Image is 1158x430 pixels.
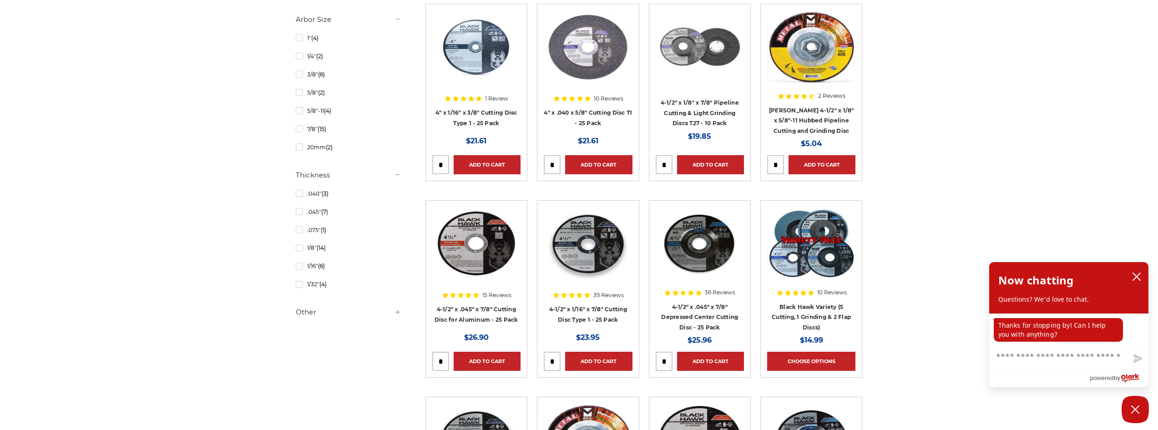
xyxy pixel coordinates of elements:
[432,10,521,127] a: 4" x 1/16" x 3/8" Cutting Disc
[432,10,521,83] img: 4" x 1/16" x 3/8" Cutting Disc
[656,10,744,83] img: View of Black Hawk's 4 1/2 inch T27 pipeline disc, showing both front and back of the grinding wh...
[801,139,822,148] span: $5.04
[319,281,327,288] span: (4)
[656,207,744,280] img: 4-1/2" x 3/64" x 7/8" Depressed Center Type 27 Cut Off Wheel
[989,314,1148,345] div: chat
[1090,372,1113,384] span: powered
[1122,396,1149,423] button: Close Chatbox
[677,352,744,371] a: Add to Cart
[767,207,855,280] img: Black Hawk Variety (5 Cutting, 1 Grinding & 2 Flap Discs)
[656,10,744,127] a: View of Black Hawk's 4 1/2 inch T27 pipeline disc, showing both front and back of the grinding wh...
[432,207,521,280] img: 4.5" cutting disc for aluminum
[321,208,328,215] span: (7)
[296,30,401,46] a: 1"
[317,244,326,251] span: (14)
[767,10,855,127] a: Mercer 4-1/2" x 1/8" x 5/8"-11 Hubbed Cutting and Light Grinding Wheel
[296,121,401,137] a: 7/8"
[296,204,401,220] a: .045"
[544,207,632,324] a: 4-1/2" x 1/16" x 7/8" Cutting Disc Type 1 - 25 Pack
[565,155,632,174] a: Add to Cart
[578,137,598,145] span: $21.61
[326,144,333,151] span: (2)
[767,207,855,324] a: Black Hawk Variety (5 Cutting, 1 Grinding & 2 Flap Discs)
[989,262,1149,387] div: olark chatbox
[311,35,319,41] span: (4)
[544,10,632,83] img: 4 inch cut off wheel for angle grinder
[324,107,331,114] span: (4)
[677,155,744,174] a: Add to Cart
[661,304,738,331] a: 4-1/2" x .045" x 7/8" Depressed Center Cutting Disc - 25 Pack
[318,126,326,132] span: (15)
[454,352,521,371] a: Add to Cart
[296,85,401,101] a: 5/8"
[296,103,401,119] a: 5/8"-11
[318,263,325,269] span: (6)
[318,89,325,96] span: (2)
[767,352,855,371] a: Choose Options
[296,258,401,274] a: 1/16"
[767,10,855,83] img: Mercer 4-1/2" x 1/8" x 5/8"-11 Hubbed Cutting and Light Grinding Wheel
[296,139,401,155] a: 20mm
[318,71,325,78] span: (6)
[296,276,401,292] a: 1/32"
[800,336,823,344] span: $14.99
[544,207,632,280] img: 4-1/2" x 1/16" x 7/8" Cutting Disc Type 1 - 25 Pack
[464,333,489,342] span: $26.90
[544,10,632,127] a: 4 inch cut off wheel for angle grinder
[998,295,1139,304] p: Questions? We'd love to chat.
[688,336,712,344] span: $25.96
[296,222,401,238] a: .075"
[772,304,851,331] a: Black Hawk Variety (5 Cutting, 1 Grinding & 2 Flap Discs)
[321,227,326,233] span: (1)
[994,318,1123,342] p: Thanks for stopping by! Can I help you with anything?
[296,66,401,82] a: 3/8"
[1114,372,1120,384] span: by
[769,107,854,134] a: [PERSON_NAME] 4-1/2" x 1/8" x 5/8"-11 Hubbed Pipeline Cutting and Grinding Disc
[316,53,323,60] span: (2)
[565,352,632,371] a: Add to Cart
[296,307,401,318] h5: Other
[576,333,600,342] span: $23.95
[296,14,401,25] h5: Arbor Size
[656,207,744,324] a: 4-1/2" x 3/64" x 7/8" Depressed Center Type 27 Cut Off Wheel
[1126,349,1148,369] button: Send message
[998,271,1073,289] h2: Now chatting
[296,186,401,202] a: .040"
[296,170,401,181] h5: Thickness
[296,240,401,256] a: 1/8"
[454,155,521,174] a: Add to Cart
[789,155,855,174] a: Add to Cart
[688,132,711,141] span: $19.85
[432,207,521,324] a: 4.5" cutting disc for aluminum
[466,137,486,145] span: $21.61
[296,48,401,64] a: 1/4"
[1129,270,1144,283] button: close chatbox
[1090,370,1148,387] a: Powered by Olark
[322,190,329,197] span: (3)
